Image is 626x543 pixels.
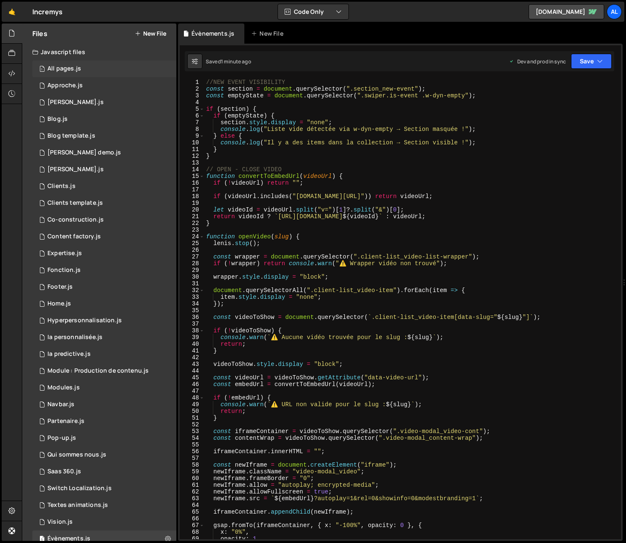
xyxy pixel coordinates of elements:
[180,294,204,300] div: 33
[47,334,102,341] div: Ia personnalisée.js
[180,173,204,180] div: 15
[32,379,176,396] div: 11346/33006.js
[180,381,204,388] div: 46
[180,126,204,133] div: 8
[47,451,106,459] div: Qui sommes nous.js
[47,300,71,308] div: Home.js
[180,388,204,394] div: 47
[180,321,204,327] div: 37
[180,206,204,213] div: 20
[180,354,204,361] div: 42
[22,44,176,60] div: Javascript files
[180,133,204,139] div: 9
[607,4,622,19] a: al
[180,139,204,146] div: 10
[39,536,45,543] span: 1
[47,216,104,224] div: Co-construction.js
[180,227,204,233] div: 23
[221,58,251,65] div: 1 minute ago
[32,94,176,111] div: 11346/28365.js
[32,7,63,17] div: Incremys
[180,112,204,119] div: 6
[32,463,176,480] div: 11346/31247.js
[180,341,204,347] div: 40
[32,312,176,329] div: 11346/30914.js
[180,92,204,99] div: 3
[180,159,204,166] div: 13
[180,99,204,106] div: 4
[180,394,204,401] div: 48
[32,161,176,178] div: 11346/29473.js
[180,220,204,227] div: 22
[180,441,204,448] div: 55
[180,233,204,240] div: 24
[32,211,176,228] div: 11346/31342.js
[180,448,204,455] div: 56
[180,361,204,368] div: 43
[180,509,204,515] div: 65
[47,250,82,257] div: Expertise.js
[180,495,204,502] div: 63
[571,54,612,69] button: Save
[180,193,204,200] div: 18
[180,314,204,321] div: 36
[32,363,176,379] div: 11346/33159.js
[32,514,176,530] div: 11346/29593.js
[180,300,204,307] div: 34
[180,260,204,267] div: 28
[47,401,74,408] div: Navbar.js
[32,413,176,430] div: 11346/29917.js
[180,253,204,260] div: 27
[180,468,204,475] div: 59
[180,334,204,341] div: 39
[32,60,176,77] div: 11346/28356.js
[278,4,348,19] button: Code Only
[180,475,204,482] div: 60
[47,166,104,173] div: [PERSON_NAME].js
[47,149,121,157] div: [PERSON_NAME] demo.js
[47,384,80,392] div: Modules.js
[47,283,73,291] div: Footer.js
[47,501,108,509] div: Textes animations.js
[180,106,204,112] div: 5
[135,30,166,37] button: New File
[180,368,204,374] div: 44
[180,186,204,193] div: 17
[180,408,204,415] div: 50
[32,178,176,195] div: 11346/28360.js
[32,346,176,363] div: 11346/31324.js
[47,350,91,358] div: Ia predictive.js
[180,327,204,334] div: 38
[180,522,204,529] div: 67
[47,266,81,274] div: Fonction.js
[180,428,204,435] div: 53
[180,421,204,428] div: 52
[32,77,176,94] div: 11346/33361.js
[32,111,176,128] div: 11346/28358.js
[251,29,286,38] div: New File
[180,79,204,86] div: 1
[191,29,234,38] div: Évènements.js
[180,455,204,462] div: 57
[47,485,112,492] div: Switch Localization.js
[180,267,204,274] div: 29
[32,29,47,38] h2: Files
[32,497,176,514] div: 11346/29325.js
[180,213,204,220] div: 21
[47,233,101,240] div: Content factory.js
[47,199,103,207] div: Clients template.js
[180,488,204,495] div: 62
[32,245,176,262] div: 11346/31082.js
[180,153,204,159] div: 12
[180,515,204,522] div: 66
[180,200,204,206] div: 19
[180,146,204,153] div: 11
[180,462,204,468] div: 58
[32,295,176,312] div: 11346/33284.js
[32,279,176,295] div: 11346/29328.js
[180,86,204,92] div: 2
[32,144,176,161] div: 11346/33606.js
[32,396,176,413] div: 11346/29326.js
[180,347,204,354] div: 41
